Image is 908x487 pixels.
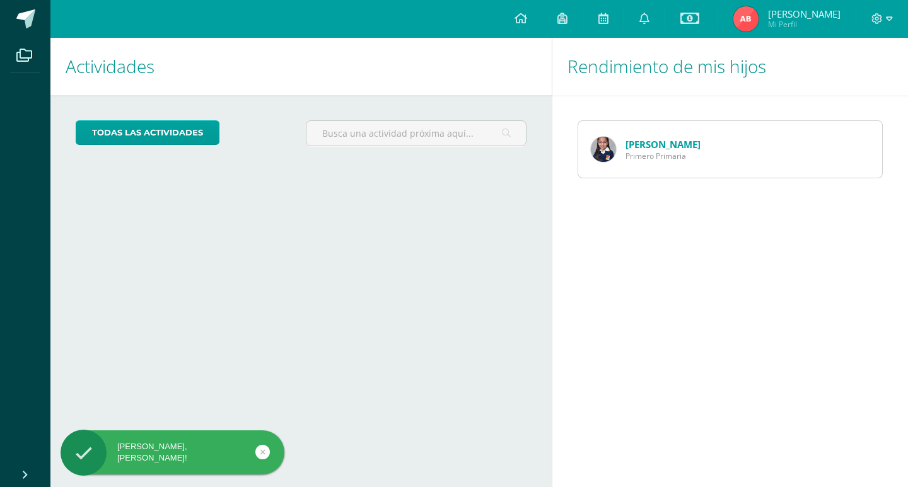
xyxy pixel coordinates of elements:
h1: Actividades [66,38,537,95]
span: Primero Primaria [626,151,701,161]
a: [PERSON_NAME] [626,138,701,151]
div: [PERSON_NAME], [PERSON_NAME]! [61,441,284,464]
img: a4ffd36229f10af0e9865c33b6af8d1a.png [591,137,616,162]
span: Mi Perfil [768,19,841,30]
input: Busca una actividad próxima aquí... [306,121,525,146]
img: fb91847b5dc189ef280973811f68182c.png [733,6,759,32]
a: todas las Actividades [76,120,219,145]
h1: Rendimiento de mis hijos [567,38,893,95]
span: [PERSON_NAME] [768,8,841,20]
